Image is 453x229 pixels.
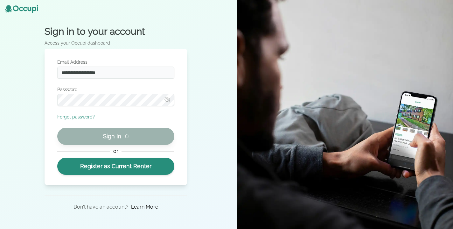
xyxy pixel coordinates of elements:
[131,203,158,211] a: Learn More
[45,26,187,37] h2: Sign in to your account
[57,86,174,93] label: Password
[45,40,187,46] p: Access your Occupi dashboard
[73,203,129,211] p: Don't have an account?
[57,59,174,65] label: Email Address
[110,147,121,155] span: or
[57,114,95,120] button: Forgot password?
[57,158,174,175] a: Register as Current Renter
